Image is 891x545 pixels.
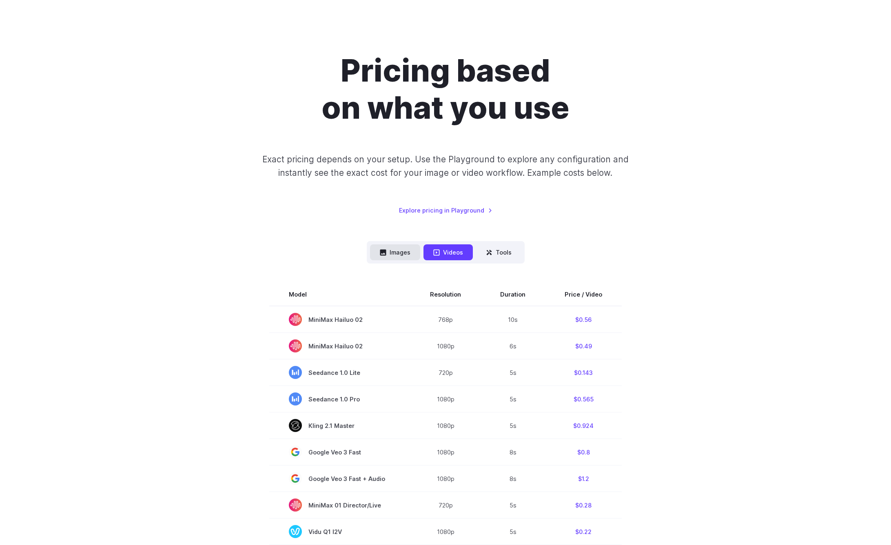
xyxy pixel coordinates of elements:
[289,313,391,326] span: MiniMax Hailuo 02
[545,333,622,359] td: $0.49
[370,244,420,260] button: Images
[410,359,481,386] td: 720p
[481,518,545,545] td: 5s
[476,244,521,260] button: Tools
[481,333,545,359] td: 6s
[410,283,481,306] th: Resolution
[218,52,673,126] h1: Pricing based on what you use
[410,518,481,545] td: 1080p
[410,333,481,359] td: 1080p
[289,498,391,512] span: MiniMax 01 Director/Live
[410,439,481,465] td: 1080p
[289,339,391,352] span: MiniMax Hailuo 02
[545,283,622,306] th: Price / Video
[545,306,622,333] td: $0.56
[545,412,622,439] td: $0.924
[545,386,622,412] td: $0.565
[269,283,410,306] th: Model
[289,419,391,432] span: Kling 2.1 Master
[289,472,391,485] span: Google Veo 3 Fast + Audio
[545,439,622,465] td: $0.8
[247,153,644,180] p: Exact pricing depends on your setup. Use the Playground to explore any configuration and instantl...
[545,359,622,386] td: $0.143
[289,366,391,379] span: Seedance 1.0 Lite
[481,412,545,439] td: 5s
[410,386,481,412] td: 1080p
[481,465,545,492] td: 8s
[289,525,391,538] span: Vidu Q1 I2V
[481,359,545,386] td: 5s
[545,518,622,545] td: $0.22
[481,439,545,465] td: 8s
[410,412,481,439] td: 1080p
[289,445,391,459] span: Google Veo 3 Fast
[423,244,473,260] button: Videos
[410,465,481,492] td: 1080p
[410,306,481,333] td: 768p
[481,283,545,306] th: Duration
[399,206,492,215] a: Explore pricing in Playground
[410,492,481,518] td: 720p
[481,306,545,333] td: 10s
[289,392,391,405] span: Seedance 1.0 Pro
[481,386,545,412] td: 5s
[481,492,545,518] td: 5s
[545,465,622,492] td: $1.2
[545,492,622,518] td: $0.28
